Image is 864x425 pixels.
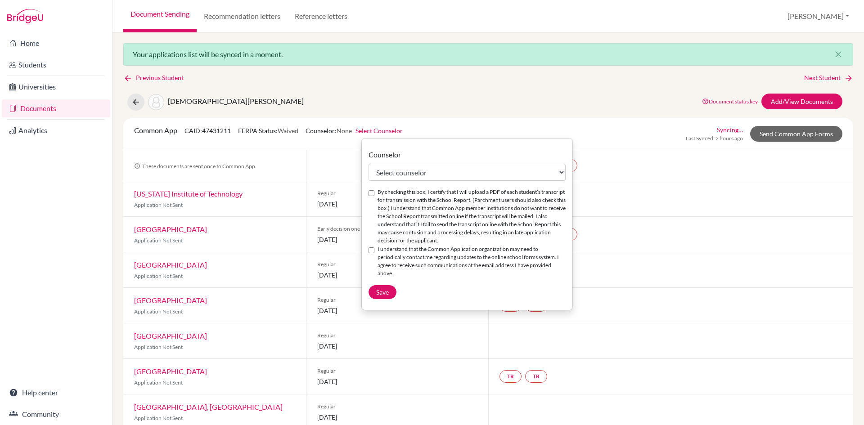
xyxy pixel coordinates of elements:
[702,98,758,105] a: Document status key
[317,403,478,411] span: Regular
[134,163,255,170] span: These documents are sent once to Common App
[123,73,191,83] a: Previous Student
[686,134,743,143] span: Last Synced: 2 hours ago
[278,127,298,134] span: Waived
[833,49,844,60] i: close
[337,127,352,134] span: None
[317,377,478,386] span: [DATE]
[134,201,183,208] span: Application Not Sent
[134,237,183,244] span: Application Not Sent
[317,341,478,351] span: [DATE]
[761,94,842,109] a: Add/View Documents
[134,296,207,304] a: [GEOGRAPHIC_DATA]
[317,331,478,340] span: Regular
[134,308,183,315] span: Application Not Sent
[134,225,207,233] a: [GEOGRAPHIC_DATA]
[378,188,566,245] label: By checking this box, I certify that I will upload a PDF of each student’s transcript for transmi...
[134,379,183,386] span: Application Not Sent
[134,344,183,350] span: Application Not Sent
[369,285,396,299] button: Save
[378,245,566,277] label: I understand that the Common Application organization may need to periodically contact me regardi...
[750,126,842,142] a: Send Common App Forms
[783,8,853,25] button: [PERSON_NAME]
[317,270,478,280] span: [DATE]
[317,412,478,422] span: [DATE]
[123,43,853,66] div: Your applications list will be synced in a moment.
[317,367,478,375] span: Regular
[7,9,43,23] img: Bridge-U
[355,127,403,134] a: Select Counselor
[2,78,110,96] a: Universities
[134,403,283,411] a: [GEOGRAPHIC_DATA], [GEOGRAPHIC_DATA]
[134,126,177,134] span: Common App
[134,415,183,421] span: Application Not Sent
[317,199,478,209] span: [DATE]
[168,97,304,105] span: [DEMOGRAPHIC_DATA][PERSON_NAME]
[2,99,110,117] a: Documents
[134,273,183,279] span: Application Not Sent
[317,260,478,268] span: Regular
[499,370,522,383] a: TR
[369,149,401,160] label: Counselor
[2,56,110,74] a: Students
[525,370,547,383] a: TR
[238,127,298,134] span: FERPA Status:
[2,405,110,423] a: Community
[317,306,478,315] span: [DATE]
[2,121,110,139] a: Analytics
[317,225,478,233] span: Early decision one
[306,127,403,134] span: Counselor:
[361,138,573,310] div: Select Counselor
[317,189,478,197] span: Regular
[2,384,110,402] a: Help center
[134,189,243,198] a: [US_STATE] Institute of Technology
[134,367,207,376] a: [GEOGRAPHIC_DATA]
[376,288,389,296] span: Save
[134,331,207,340] a: [GEOGRAPHIC_DATA]
[317,296,478,304] span: Regular
[2,34,110,52] a: Home
[317,235,478,244] span: [DATE]
[717,125,743,134] a: Syncing…
[184,127,231,134] span: CAID: 47431211
[134,260,207,269] a: [GEOGRAPHIC_DATA]
[824,44,853,65] button: Close
[804,73,853,83] a: Next Student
